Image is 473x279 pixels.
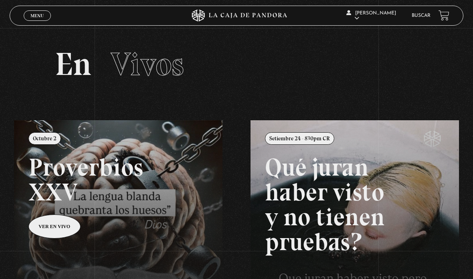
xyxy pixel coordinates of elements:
[111,45,184,83] span: Vivos
[30,13,44,18] span: Menu
[55,48,418,80] h2: En
[439,10,449,21] a: View your shopping cart
[412,13,431,18] a: Buscar
[28,20,47,26] span: Cerrar
[346,11,396,21] span: [PERSON_NAME]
